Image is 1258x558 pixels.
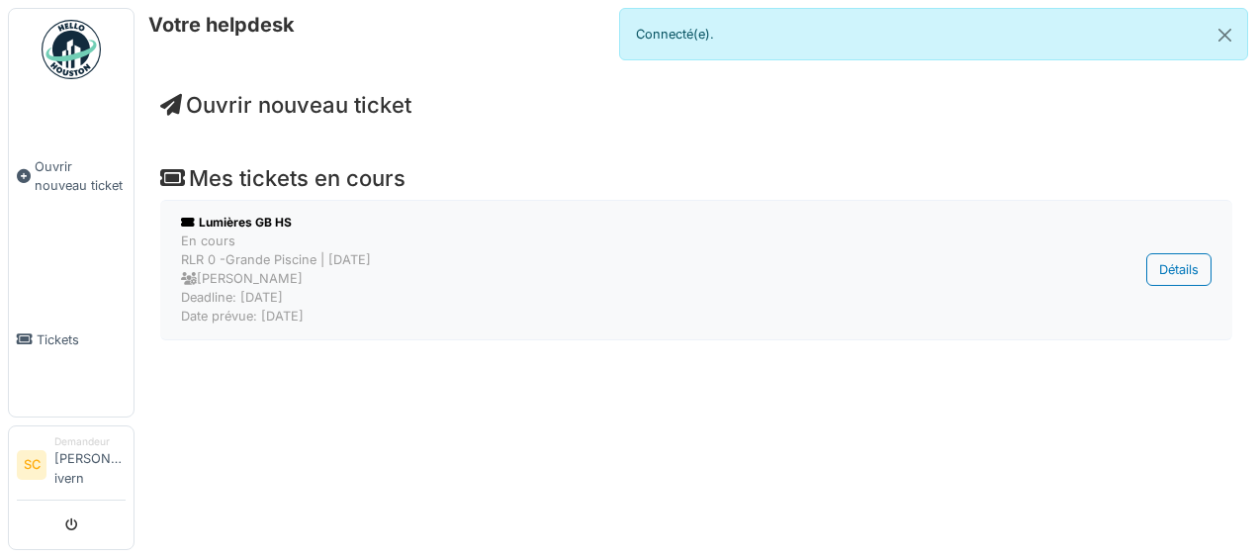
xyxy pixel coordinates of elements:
[181,232,1033,326] div: En cours RLR 0 -Grande Piscine | [DATE] [PERSON_NAME] Deadline: [DATE] Date prévue: [DATE]
[160,92,411,118] a: Ouvrir nouveau ticket
[17,450,46,480] li: SC
[619,8,1248,60] div: Connecté(e).
[42,20,101,79] img: Badge_color-CXgf-gQk.svg
[181,214,1033,232] div: Lumières GB HS
[9,90,134,263] a: Ouvrir nouveau ticket
[9,263,134,417] a: Tickets
[35,157,126,195] span: Ouvrir nouveau ticket
[1146,253,1212,286] div: Détails
[37,330,126,349] span: Tickets
[54,434,126,496] li: [PERSON_NAME] ivern
[1203,9,1247,61] button: Close
[148,13,295,37] h6: Votre helpdesk
[176,209,1216,331] a: Lumières GB HS En coursRLR 0 -Grande Piscine | [DATE] [PERSON_NAME]Deadline: [DATE]Date prévue: [...
[54,434,126,449] div: Demandeur
[17,434,126,501] a: SC Demandeur[PERSON_NAME] ivern
[160,165,1232,191] h4: Mes tickets en cours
